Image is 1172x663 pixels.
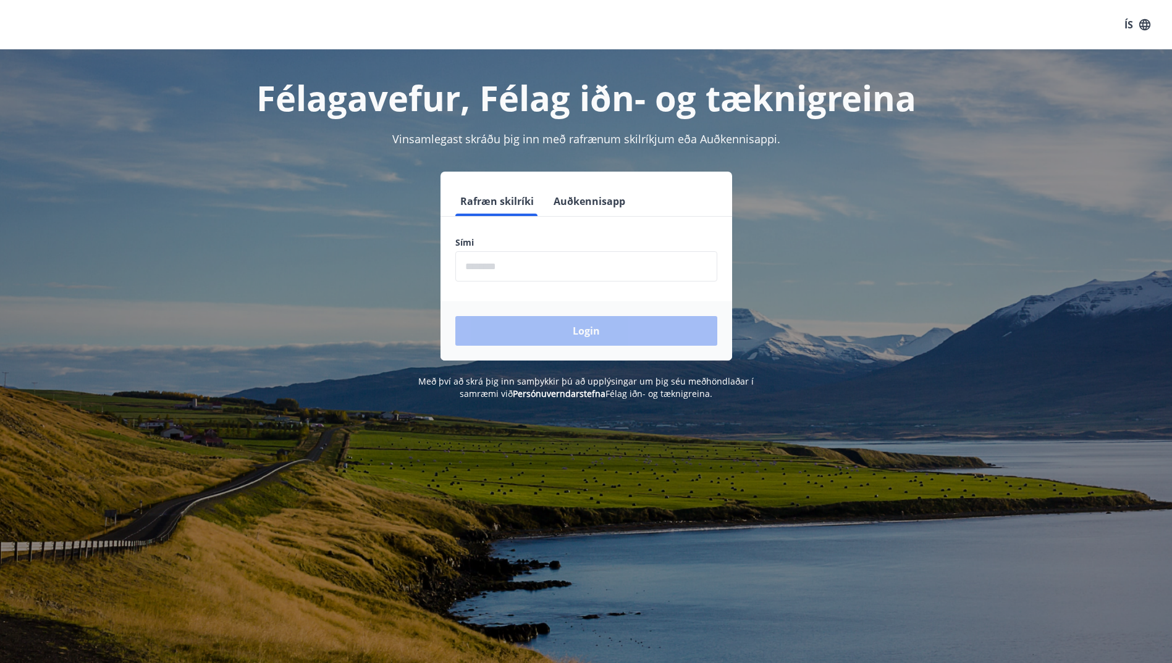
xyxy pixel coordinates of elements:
[455,236,717,249] label: Sími
[513,388,605,399] a: Persónuverndarstefna
[156,74,1016,121] h1: Félagavefur, Félag iðn- og tæknigreina
[392,131,780,146] span: Vinsamlegast skráðu þig inn með rafrænum skilríkjum eða Auðkennisappi.
[418,375,754,399] span: Með því að skrá þig inn samþykkir þú að upplýsingar um þig séu meðhöndlaðar í samræmi við Félag i...
[549,186,630,216] button: Auðkennisapp
[1118,14,1157,36] button: ÍS
[455,186,539,216] button: Rafræn skilríki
